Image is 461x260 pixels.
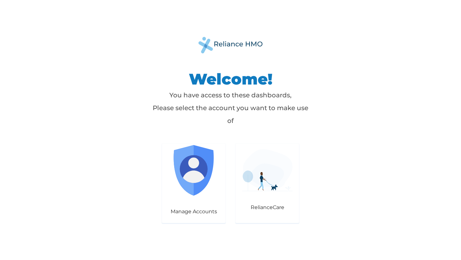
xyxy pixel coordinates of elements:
[168,145,219,196] img: user
[198,37,263,53] img: RelianceHMO's Logo
[168,208,219,215] p: Manage Accounts
[242,204,293,210] p: RelianceCare
[150,69,311,89] h1: Welcome!
[150,89,311,127] p: You have access to these dashboards, Please select the account you want to make use of
[242,149,293,191] img: enrollee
